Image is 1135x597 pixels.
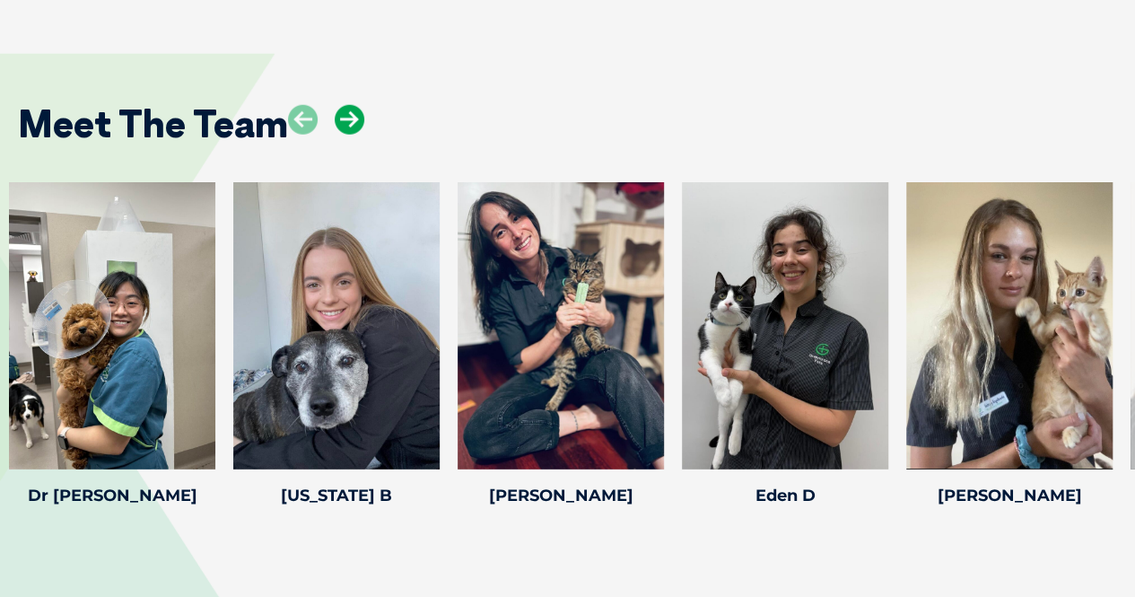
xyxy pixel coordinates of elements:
[906,487,1113,504] h4: [PERSON_NAME]
[682,487,888,504] h4: Eden D
[9,487,215,504] h4: Dr [PERSON_NAME]
[458,487,664,504] h4: [PERSON_NAME]
[233,487,440,504] h4: [US_STATE] B
[18,105,288,143] h2: Meet The Team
